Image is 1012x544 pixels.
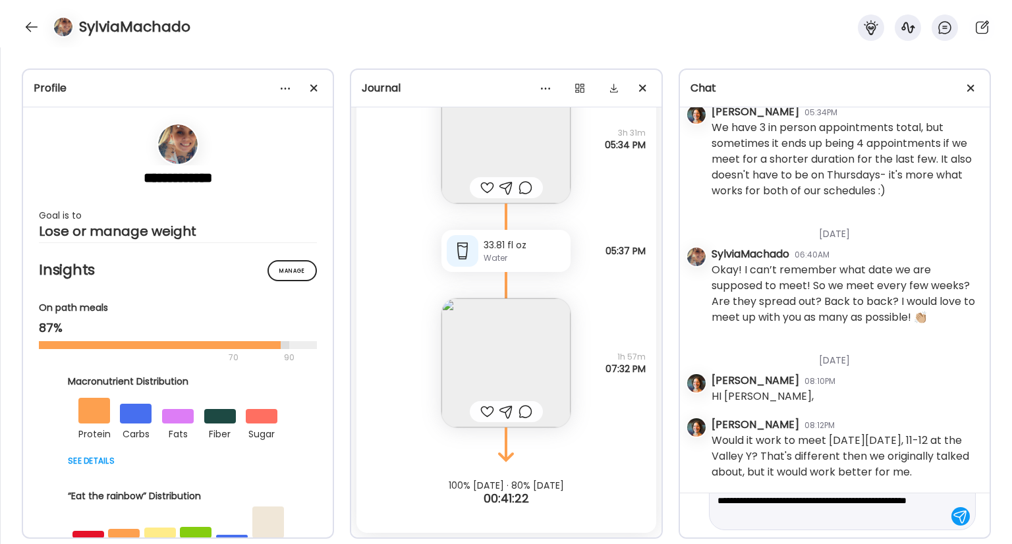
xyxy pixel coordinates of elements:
span: 05:37 PM [605,245,646,257]
div: Okay! I can’t remember what date we are supposed to meet! So we meet every few weeks? Are they sp... [712,262,979,325]
span: 07:32 PM [605,363,646,375]
div: 00:41:22 [351,491,661,506]
div: Macronutrient Distribution [68,375,288,389]
div: Profile [34,80,322,96]
img: avatars%2FJ3GRwH8ktnRjWK9hkZEoQc3uDqP2 [687,418,706,437]
div: [PERSON_NAME] [712,417,799,433]
div: SylviaMachado [712,246,789,262]
div: HI [PERSON_NAME], [712,389,814,404]
div: Chat [690,80,979,96]
div: 70 [39,350,280,366]
div: 06:40AM [795,249,829,261]
div: Goal is to [39,207,317,223]
div: fats [162,423,194,442]
span: 1h 57m [605,351,646,363]
img: avatars%2FJ3GRwH8ktnRjWK9hkZEoQc3uDqP2 [687,374,706,393]
div: 08:12PM [804,420,835,431]
div: On path meals [39,301,317,315]
div: 08:10PM [804,375,835,387]
div: [DATE] [712,338,979,373]
span: 05:34 PM [605,139,646,151]
div: sugar [246,423,277,442]
img: avatars%2FVBwEX9hVEbPuxMVYfgq7x3k1PRC3 [54,18,72,36]
div: 05:34PM [804,107,837,119]
div: Lose or manage weight [39,223,317,239]
div: 100% [DATE] · 80% [DATE] [351,480,661,491]
img: images%2FVBwEX9hVEbPuxMVYfgq7x3k1PRC3%2F3KFlESjb0oVkkNdqlJbd%2Fqqc4bseUNTN121mzXDrT_240 [441,74,571,204]
img: avatars%2FVBwEX9hVEbPuxMVYfgq7x3k1PRC3 [158,124,198,164]
div: 33.81 fl oz [484,238,565,252]
span: 3h 31m [605,127,646,139]
div: [DATE] [712,211,979,246]
h4: SylviaMachado [79,16,190,38]
div: 87% [39,320,317,336]
div: [PERSON_NAME] [712,104,799,120]
div: [PERSON_NAME] [712,373,799,389]
img: images%2FVBwEX9hVEbPuxMVYfgq7x3k1PRC3%2FM7m0he3OlL8OuPJzXuq7%2FWiPT6KTaiFsCPsbogPwf_240 [441,298,571,427]
div: We have 3 in person appointments total, but sometimes it ends up being 4 appointments if we meet ... [712,120,979,199]
div: carbs [120,423,152,442]
div: “Eat the rainbow” Distribution [68,489,288,503]
div: Journal [362,80,650,96]
div: Manage [267,260,317,281]
img: avatars%2FJ3GRwH8ktnRjWK9hkZEoQc3uDqP2 [687,105,706,124]
div: Would it work to meet [DATE][DATE], 11-12 at the Valley Y? That's different then we originally ta... [712,433,979,480]
img: avatars%2FVBwEX9hVEbPuxMVYfgq7x3k1PRC3 [687,248,706,266]
div: protein [78,423,110,442]
div: fiber [204,423,236,442]
h2: Insights [39,260,317,280]
div: Water [484,252,565,264]
div: 90 [283,350,296,366]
